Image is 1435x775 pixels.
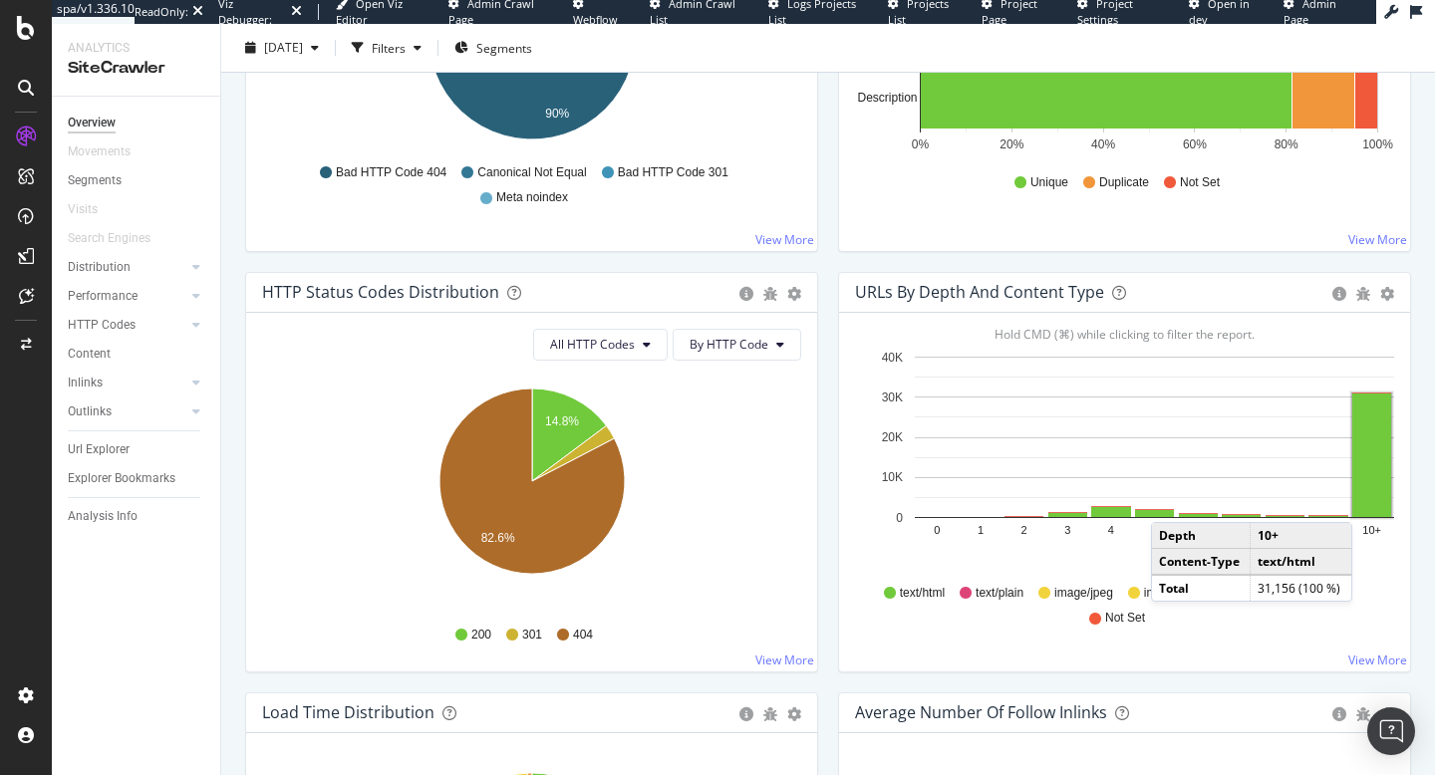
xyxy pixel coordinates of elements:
td: Total [1152,575,1251,601]
span: Webflow [573,12,618,27]
div: Distribution [68,257,131,278]
td: 10+ [1251,523,1351,549]
div: Url Explorer [68,439,130,460]
a: Explorer Bookmarks [68,468,206,489]
div: HTTP Status Codes Distribution [262,282,499,302]
text: 2 [1021,524,1027,536]
div: bug [763,287,777,301]
button: By HTTP Code [673,329,801,361]
td: Content-Type [1152,548,1251,575]
div: Performance [68,286,138,307]
a: Outlinks [68,401,186,422]
span: image/png [1144,585,1200,602]
span: Bad HTTP Code 301 [618,164,728,181]
text: 1 [978,524,984,536]
a: Url Explorer [68,439,206,460]
a: Segments [68,170,206,191]
text: 30K [882,390,903,404]
a: View More [1348,231,1407,248]
a: Distribution [68,257,186,278]
td: 31,156 (100 %) [1251,575,1351,601]
text: 10K [882,470,903,484]
text: 14.8% [545,414,579,428]
div: Analytics [68,40,204,57]
svg: A chart. [855,345,1394,576]
button: All HTTP Codes [533,329,668,361]
div: Movements [68,141,131,162]
a: Search Engines [68,228,170,249]
a: Inlinks [68,373,186,393]
td: text/html [1251,548,1351,575]
a: HTTP Codes [68,315,186,336]
button: [DATE] [237,32,327,64]
a: Analysis Info [68,506,206,527]
span: image/jpeg [1054,585,1113,602]
div: Average Number of Follow Inlinks [855,702,1107,722]
text: 100% [1362,137,1393,151]
div: bug [1356,707,1370,721]
div: Load Time Distribution [262,702,434,722]
div: Visits [68,199,98,220]
a: View More [755,231,814,248]
span: Not Set [1105,610,1145,627]
text: 3 [1064,524,1070,536]
span: Unique [1030,174,1068,191]
span: Not Set [1180,174,1220,191]
text: 0% [912,137,930,151]
div: Search Engines [68,228,150,249]
text: 40% [1091,137,1115,151]
td: Depth [1152,523,1251,549]
button: Segments [446,32,540,64]
span: 200 [471,627,491,644]
a: Overview [68,113,206,133]
a: View More [755,651,814,668]
text: 80% [1275,137,1298,151]
text: 20K [882,430,903,444]
text: 60% [1183,137,1207,151]
text: 4 [1108,524,1114,536]
text: 20% [1000,137,1023,151]
div: Segments [68,170,122,191]
span: Duplicate [1099,174,1149,191]
div: ReadOnly: [135,4,188,20]
text: 10+ [1362,524,1381,536]
div: gear [1380,287,1394,301]
span: Segments [476,39,532,56]
text: 90% [545,107,569,121]
span: Meta noindex [496,189,568,206]
svg: A chart. [262,377,801,608]
span: text/html [900,585,945,602]
span: 301 [522,627,542,644]
a: Visits [68,199,118,220]
div: gear [787,707,801,721]
div: Overview [68,113,116,133]
span: Canonical Not Equal [477,164,586,181]
span: Bad HTTP Code 404 [336,164,446,181]
span: text/plain [976,585,1023,602]
span: By HTTP Code [690,336,768,353]
div: SiteCrawler [68,57,204,80]
div: bug [1356,287,1370,301]
a: Content [68,344,206,365]
div: Content [68,344,111,365]
div: Open Intercom Messenger [1367,707,1415,755]
span: 404 [573,627,593,644]
text: 0 [896,511,903,525]
div: Analysis Info [68,506,138,527]
div: circle-info [1332,287,1346,301]
text: 0 [934,524,940,536]
div: circle-info [1332,707,1346,721]
div: Filters [372,39,406,56]
div: Outlinks [68,401,112,422]
span: 2025 Aug. 21st [264,39,303,56]
div: bug [763,707,777,721]
a: Performance [68,286,186,307]
text: 82.6% [481,531,515,545]
div: Inlinks [68,373,103,393]
div: circle-info [739,707,753,721]
text: Description [857,91,917,105]
div: URLs by Depth and Content Type [855,282,1104,302]
a: View More [1348,651,1407,668]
